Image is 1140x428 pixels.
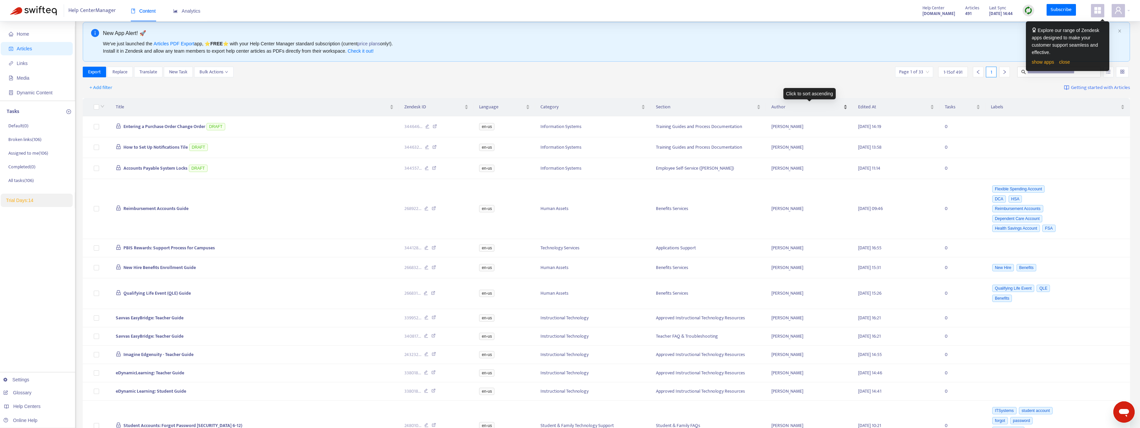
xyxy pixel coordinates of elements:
span: close [1118,29,1122,33]
span: lock [116,165,121,170]
span: account-book [9,46,13,51]
span: Help Center [922,4,944,12]
span: 338018 ... [404,388,421,395]
span: Help Centers [13,404,41,409]
span: DRAFT [189,144,208,151]
span: eDynamicLearning: Teacher Guide [116,369,184,377]
span: en-us [479,165,494,172]
span: 339952 ... [404,314,421,322]
span: [DATE] 15:31 [858,264,881,271]
span: Edited At [858,103,929,111]
span: [DATE] 11:14 [858,164,880,172]
span: password [1010,417,1033,424]
a: Articles PDF Export [153,41,194,46]
span: 268922 ... [404,205,421,212]
span: lock [116,290,121,295]
span: Dynamic Content [17,90,52,95]
span: 338018 ... [404,369,421,377]
span: [DATE] 14:19 [858,123,881,130]
button: Replace [107,67,133,77]
a: show apps [1032,59,1054,65]
span: 266832 ... [404,264,421,271]
th: Language [474,98,535,116]
span: lock [116,264,121,270]
span: Tasks [945,103,975,111]
span: Entering a Purchase Order Change Order [123,123,205,130]
span: 344128 ... [404,244,421,252]
span: search [1021,70,1026,74]
td: Approved Instructional Technology Resources [651,364,766,382]
span: Flexible Spending Account [992,185,1045,193]
button: Export [83,67,106,77]
span: lock [116,351,121,357]
span: unordered-list [1106,69,1111,74]
span: How to Set Up Notifications Tile [123,143,188,151]
span: en-us [479,369,494,377]
span: [DATE] 14:55 [858,351,882,358]
td: [PERSON_NAME] [766,158,853,179]
td: Training Guides and Process Documentation [651,116,766,137]
span: en-us [479,333,494,340]
span: 344557 ... [404,165,422,172]
td: [PERSON_NAME] [766,137,853,158]
td: Approved Instructional Technology Resources [651,346,766,364]
span: forgot [992,417,1008,424]
span: Dependent Care Account [992,215,1042,222]
span: DCA [992,195,1006,203]
div: Explore our range of Zendesk apps designed to make your customer support seamless and effective. [1032,27,1103,56]
a: Online Help [3,418,37,423]
span: Health Savings Account [992,225,1040,232]
span: lock [116,144,121,149]
span: Qualifying Life Event (QLE) Guide [123,289,191,297]
span: Language [479,103,524,111]
span: QLE [1037,285,1050,292]
span: Articles [17,46,32,51]
td: Instructional Technology [535,327,651,346]
span: Title [116,103,389,111]
td: [PERSON_NAME] [766,382,853,401]
span: [DATE] 16:55 [858,244,881,252]
span: Qualifying Life Event [992,285,1034,292]
a: Getting started with Articles [1064,82,1130,93]
span: Help Center Manager [68,4,116,17]
button: New Task [164,67,193,77]
a: [DOMAIN_NAME] [922,10,955,17]
td: Human Assets [535,179,651,239]
td: Benefits Services [651,179,766,239]
button: Bulk Actionsdown [194,67,234,77]
span: Home [17,31,29,37]
span: Section [656,103,755,111]
span: [DATE] 13:58 [858,143,881,151]
td: [PERSON_NAME] [766,309,853,327]
th: Labels [986,98,1130,116]
th: Author [766,98,853,116]
span: Links [17,61,28,66]
td: 0 [939,179,986,239]
div: We've just launched the app, ⭐ ⭐️ with your Help Center Manager standard subscription (current on... [103,40,1115,55]
span: Savvas EasyBridge: Teacher Guide [116,332,183,340]
img: Swifteq [10,6,57,15]
td: Teacher FAQ & Troubleshooting [651,327,766,346]
span: 243232 ... [404,351,421,358]
span: en-us [479,351,494,358]
span: Reimbursement Accounts Guide [123,205,188,212]
span: lock [116,422,121,428]
td: Employee Self-Service ([PERSON_NAME]) [651,158,766,179]
span: Export [88,68,101,76]
th: Title [110,98,399,116]
a: Settings [3,377,29,382]
td: [PERSON_NAME] [766,116,853,137]
span: book [131,9,135,13]
span: Bulk Actions [200,68,228,76]
span: lock [116,205,121,211]
td: Training Guides and Process Documentation [651,137,766,158]
td: Technology Services [535,239,651,257]
span: [DATE] 09:46 [858,205,883,212]
span: en-us [479,144,494,151]
td: 0 [939,257,986,278]
p: Assigned to me ( 106 ) [8,150,48,157]
th: Section [651,98,766,116]
span: ITSystems [992,407,1017,414]
a: Check it out! [348,48,374,54]
td: [PERSON_NAME] [766,346,853,364]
